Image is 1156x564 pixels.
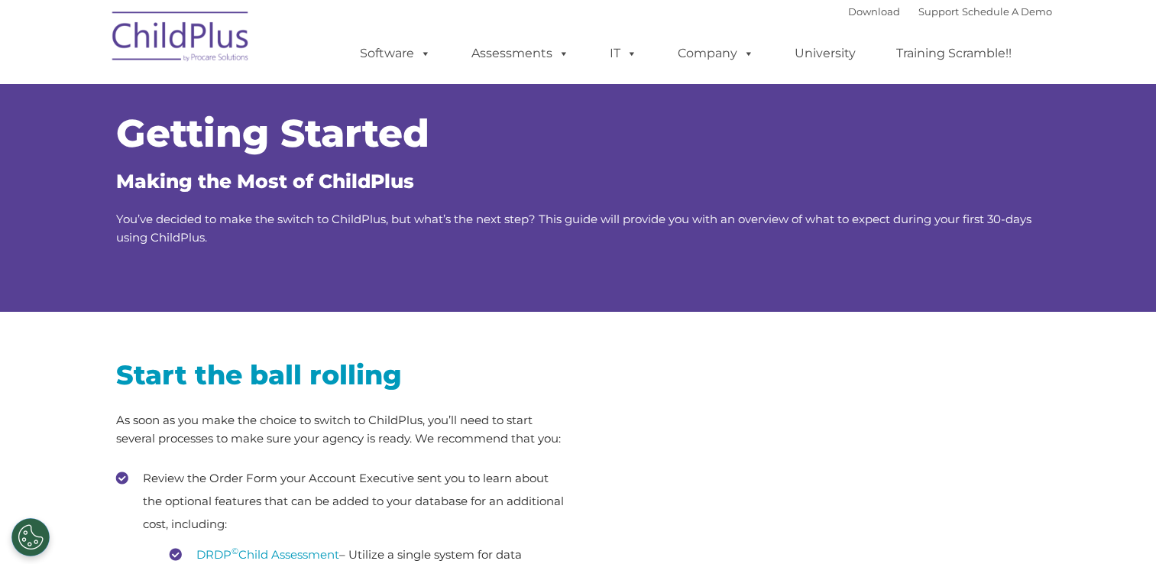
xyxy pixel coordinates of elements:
sup: © [232,546,238,556]
button: Cookies Settings [11,518,50,556]
a: Software [345,38,446,69]
a: Download [848,5,900,18]
a: Company [662,38,769,69]
a: Training Scramble!! [881,38,1027,69]
a: Assessments [456,38,584,69]
span: Getting Started [116,110,429,157]
p: As soon as you make the choice to switch to ChildPlus, you’ll need to start several processes to ... [116,411,567,448]
a: Support [918,5,959,18]
span: Making the Most of ChildPlus [116,170,414,193]
a: Schedule A Demo [962,5,1052,18]
a: IT [594,38,652,69]
a: University [779,38,871,69]
a: DRDP©Child Assessment [196,547,339,562]
h2: Start the ball rolling [116,358,567,392]
img: ChildPlus by Procare Solutions [105,1,257,77]
span: You’ve decided to make the switch to ChildPlus, but what’s the next step? This guide will provide... [116,212,1031,245]
font: | [848,5,1052,18]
